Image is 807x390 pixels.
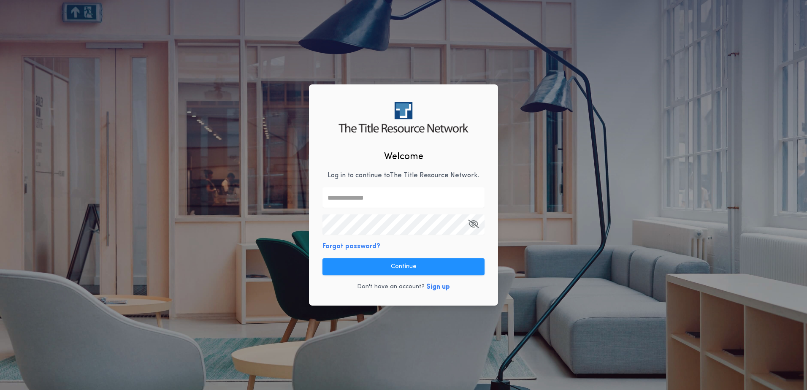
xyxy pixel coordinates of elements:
[468,214,479,235] button: Open Keeper Popup
[322,241,380,252] button: Forgot password?
[357,283,425,291] p: Don't have an account?
[339,102,468,133] img: logo
[322,258,485,275] button: Continue
[328,171,479,181] p: Log in to continue to The Title Resource Network .
[322,214,485,235] input: Open Keeper Popup
[426,282,450,292] button: Sign up
[384,150,423,164] h2: Welcome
